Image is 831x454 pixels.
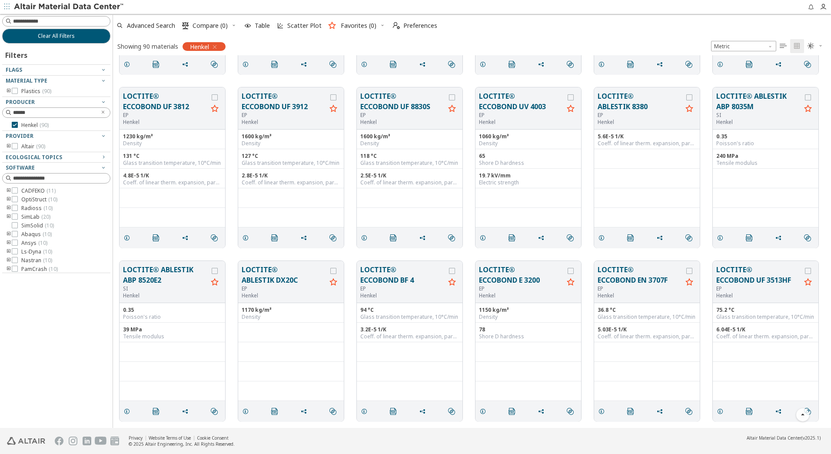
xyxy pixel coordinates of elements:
div: Poisson's ratio [716,140,815,147]
span: Plastics [21,88,51,95]
span: Material Type [6,77,47,84]
i: toogle group [6,214,12,220]
span: Software [6,164,35,171]
button: Similar search [326,56,344,73]
div: Glass transition temperature, 10°C/min [716,314,815,320]
button: Details [475,229,494,247]
p: Henkel [479,119,564,126]
button: PDF Download [742,229,760,247]
span: ( 10 ) [48,196,57,203]
button: Share [534,56,552,73]
div: Coeff. of linear therm. expansion, parallel [598,333,696,340]
span: ( 10 ) [45,222,54,229]
div: Coeff. of linear therm. expansion, parallel [716,333,815,340]
div: Density [123,140,222,147]
div: 4.8E-5 1/K [123,172,222,179]
div: EP [479,285,564,292]
div: EP [598,285,682,292]
button: Similar search [800,403,818,420]
button: Favorite [208,102,222,116]
button: Similar search [326,229,344,247]
button: Favorite [682,276,696,290]
span: Henkel [21,122,49,129]
div: EP [598,112,682,119]
div: 127 °C [242,153,340,160]
i: toogle group [6,143,12,150]
button: PDF Download [386,229,404,247]
div: Density [242,314,340,320]
button: Details [475,56,494,73]
button: Share [415,56,433,73]
i:  [685,61,692,68]
div: Density [479,140,578,147]
button: Similar search [800,56,818,73]
i:  [329,234,336,241]
span: ( 10 ) [49,265,58,273]
button: Details [713,403,731,420]
div: EP [716,285,801,292]
div: Showing 90 materials [117,42,178,50]
span: ( 90 ) [36,143,45,150]
button: Share [534,229,552,247]
button: PDF Download [386,403,404,420]
button: Favorite [801,102,815,116]
button: Details [594,56,612,73]
div: Density [479,314,578,320]
a: Website Terms of Use [149,435,191,441]
button: PDF Download [505,229,523,247]
div: 39 MPa [123,326,222,333]
button: LOCTITE® ABLESTIK 8380 [598,91,682,112]
div: 5.03E-5 1/K [598,326,696,333]
i:  [567,234,574,241]
p: Henkel [360,119,445,126]
i:  [211,61,218,68]
div: 75.2 °C [716,307,815,314]
div: 1060 kg/m³ [479,133,578,140]
button: PDF Download [505,403,523,420]
div: 19.7 kV/mm [479,172,578,179]
p: Henkel [716,292,801,299]
div: 1150 kg/m³ [479,307,578,314]
span: Preferences [403,23,437,29]
i:  [804,234,811,241]
span: SimSolid [21,222,54,229]
span: Ecological Topics [6,154,62,161]
button: LOCTITE® ECCOBOND E 3200 [479,264,564,285]
button: Details [357,229,375,247]
div: 5.6E-5 1/K [598,133,696,140]
button: LOCTITE® ABLESTIK DX20C [242,264,326,285]
button: Clear All Filters [2,29,110,43]
span: ( 10 ) [43,257,52,264]
i:  [448,408,455,415]
i: toogle group [6,231,12,238]
div: Density [360,140,459,147]
span: ( 11 ) [47,187,56,194]
button: Favorite [564,276,578,290]
button: PDF Download [149,229,167,247]
i:  [627,234,634,241]
div: Coeff. of linear therm. expansion, parallel [360,333,459,340]
i:  [390,408,397,415]
div: EP [360,285,445,292]
span: ( 90 ) [42,87,51,95]
div: Poisson's ratio [123,314,222,320]
button: Details [713,56,731,73]
button: Details [120,403,138,420]
span: ( 90 ) [40,121,49,129]
i:  [211,234,218,241]
button: Similar search [681,403,700,420]
div: Glass transition temperature, 10°C/min [123,160,222,167]
div: EP [360,112,445,119]
span: Altair [21,143,45,150]
a: Cookie Consent [197,435,229,441]
span: Advanced Search [127,23,175,29]
button: PDF Download [149,403,167,420]
p: Henkel [716,119,801,126]
img: Altair Engineering [7,437,45,445]
span: Abaqus [21,231,52,238]
div: 1170 kg/m³ [242,307,340,314]
button: PDF Download [623,403,642,420]
i:  [804,408,811,415]
i:  [329,408,336,415]
button: Share [771,403,789,420]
